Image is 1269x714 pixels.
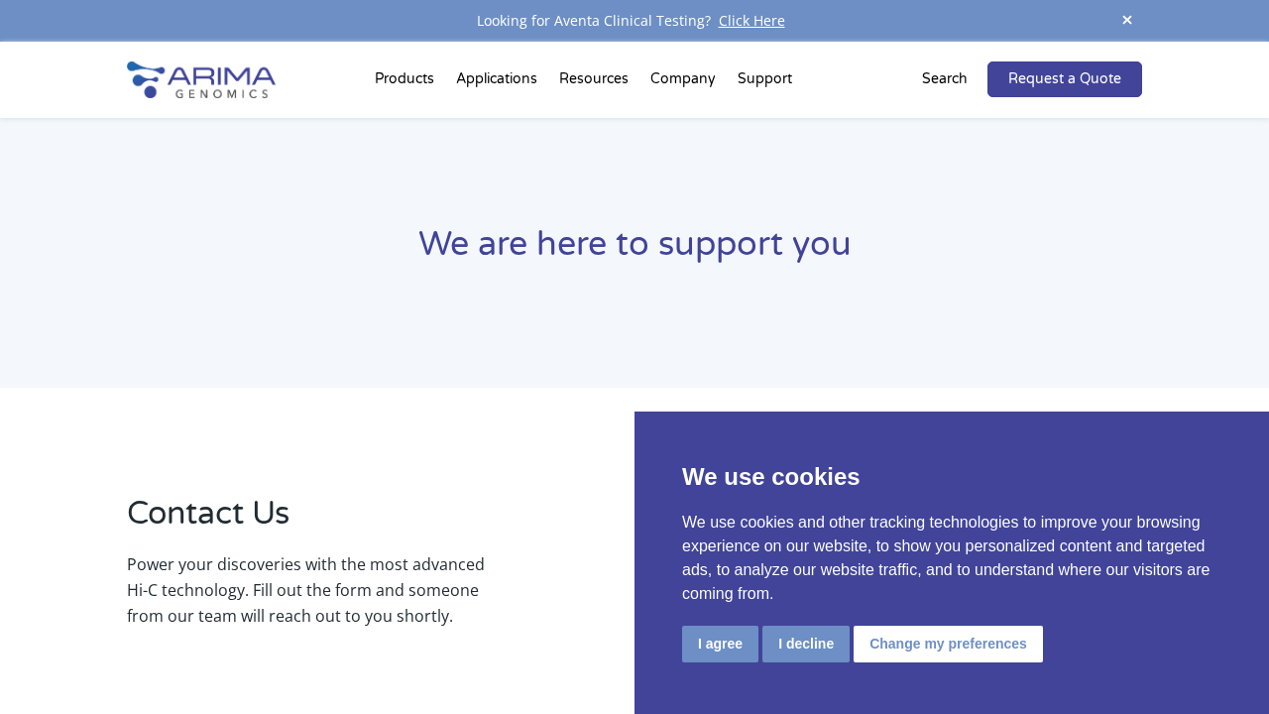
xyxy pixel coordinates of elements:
h2: Contact Us [127,492,500,551]
button: Change my preferences [854,626,1043,662]
p: Search [922,66,968,92]
h1: We are here to support you [127,222,1142,283]
button: I decline [762,626,850,662]
p: Power your discoveries with the most advanced Hi-C technology. Fill out the form and someone from... [127,551,500,629]
img: Arima-Genomics-logo [127,61,276,98]
button: I agree [682,626,758,662]
div: Looking for Aventa Clinical Testing? [127,8,1142,34]
p: We use cookies [682,459,1221,495]
p: We use cookies and other tracking technologies to improve your browsing experience on our website... [682,511,1221,606]
a: Click Here [711,11,793,30]
a: Request a Quote [987,61,1142,97]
